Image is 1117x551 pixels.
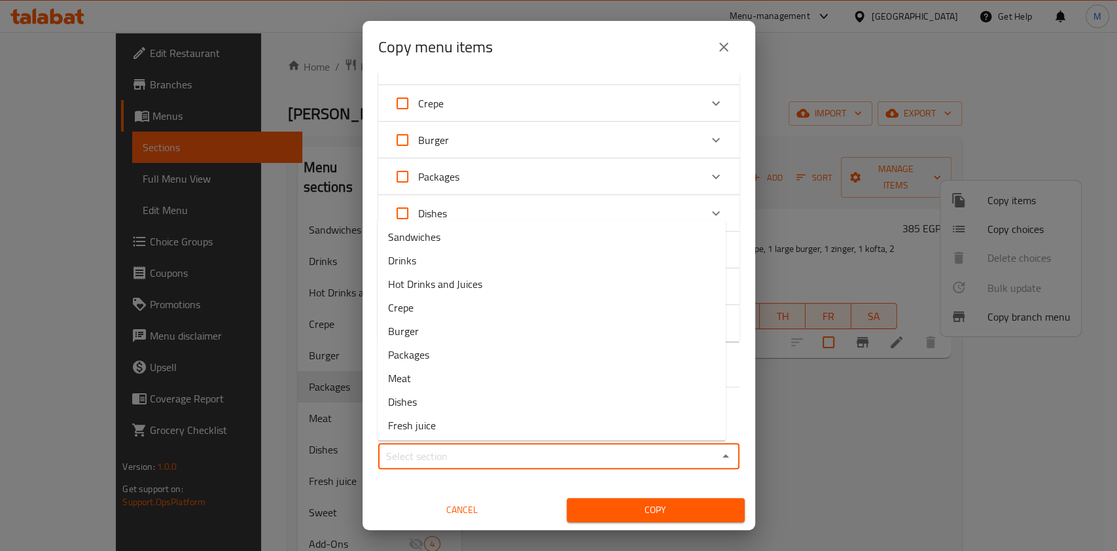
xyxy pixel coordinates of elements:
[567,498,745,522] button: Copy
[388,276,482,292] span: Hot Drinks and Juices
[388,253,416,268] span: Drinks
[378,195,739,232] div: Expand
[418,130,449,150] span: Burger
[387,124,449,156] label: Acknowledge
[388,418,436,433] span: Fresh juice
[387,198,447,229] label: Acknowledge
[388,370,411,386] span: Meat
[708,31,739,63] button: close
[378,158,739,195] div: Expand
[418,167,459,187] span: Packages
[388,300,414,315] span: Crepe
[378,502,546,518] span: Cancel
[387,88,444,119] label: Acknowledge
[418,94,444,113] span: Crepe
[387,161,459,192] label: Acknowledge
[382,447,714,465] input: Select section
[378,122,739,158] div: Expand
[378,85,739,122] div: Expand
[388,347,429,363] span: Packages
[373,498,551,522] button: Cancel
[388,229,440,245] span: Sandwiches
[717,447,735,465] button: Close
[418,204,447,223] span: Dishes
[378,37,493,58] h2: Copy menu items
[388,323,419,339] span: Burger
[388,394,417,410] span: Dishes
[577,502,734,518] span: Copy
